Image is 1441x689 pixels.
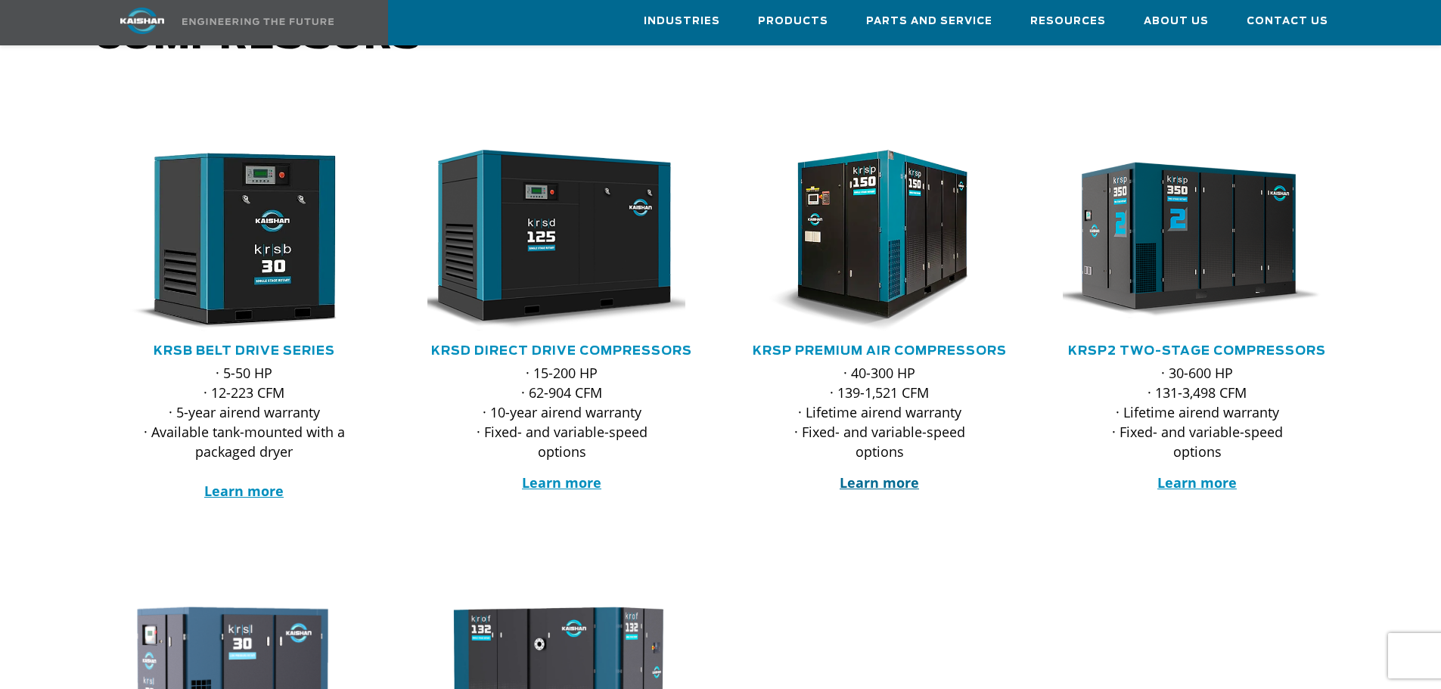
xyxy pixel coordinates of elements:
[758,13,828,30] span: Products
[644,13,720,30] span: Industries
[734,150,1003,331] img: krsp150
[775,363,984,461] p: · 40-300 HP · 139-1,521 CFM · Lifetime airend warranty · Fixed- and variable-speed options
[866,1,992,42] a: Parts and Service
[866,13,992,30] span: Parts and Service
[1093,363,1302,461] p: · 30-600 HP · 131-3,498 CFM · Lifetime airend warranty · Fixed- and variable-speed options
[427,150,697,331] div: krsd125
[182,18,334,25] img: Engineering the future
[154,345,335,357] a: KRSB Belt Drive Series
[1030,13,1106,30] span: Resources
[753,345,1007,357] a: KRSP Premium Air Compressors
[644,1,720,42] a: Industries
[1030,1,1106,42] a: Resources
[745,150,1014,331] div: krsp150
[1063,150,1332,331] div: krsp350
[1068,345,1326,357] a: KRSP2 Two-Stage Compressors
[1051,150,1321,331] img: krsp350
[1247,13,1328,30] span: Contact Us
[204,482,284,500] a: Learn more
[1157,473,1237,492] a: Learn more
[522,473,601,492] a: Learn more
[840,473,919,492] a: Learn more
[140,363,349,501] p: · 5-50 HP · 12-223 CFM · 5-year airend warranty · Available tank-mounted with a packaged dryer
[1144,13,1209,30] span: About Us
[98,150,368,331] img: krsb30
[1247,1,1328,42] a: Contact Us
[416,150,685,331] img: krsd125
[1144,1,1209,42] a: About Us
[85,8,199,34] img: kaishan logo
[758,1,828,42] a: Products
[110,150,379,331] div: krsb30
[431,345,692,357] a: KRSD Direct Drive Compressors
[458,363,666,461] p: · 15-200 HP · 62-904 CFM · 10-year airend warranty · Fixed- and variable-speed options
